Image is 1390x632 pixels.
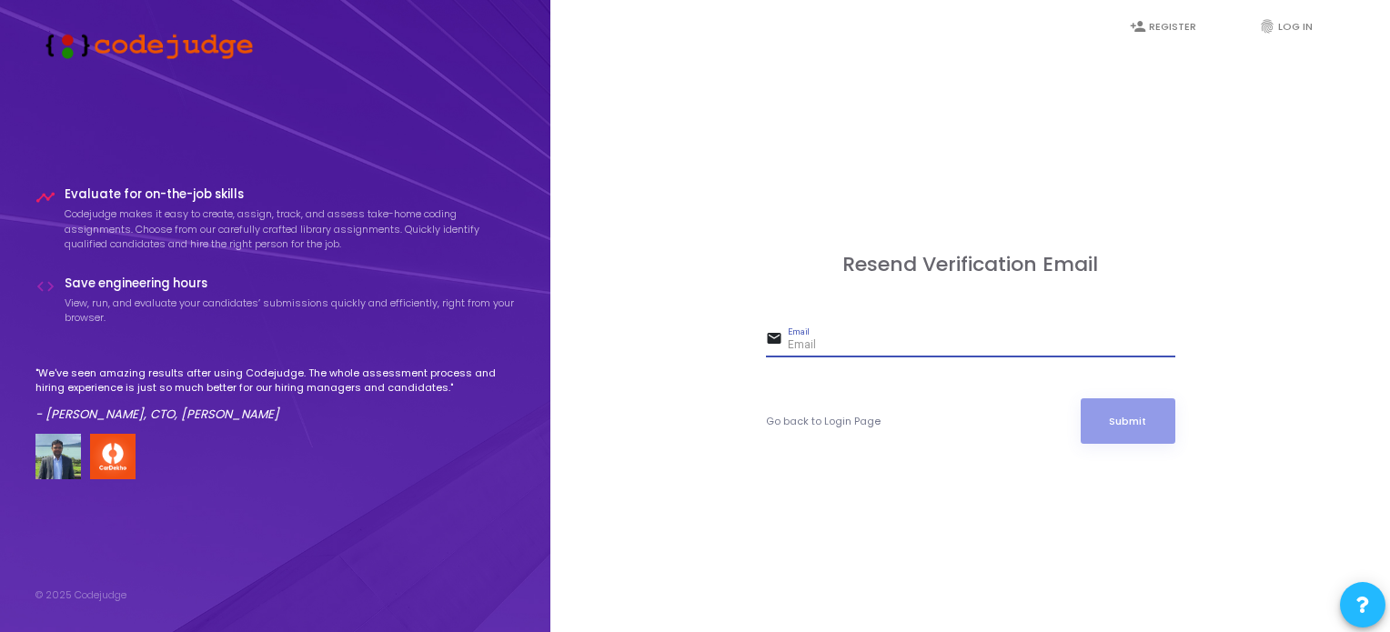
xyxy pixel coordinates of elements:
div: © 2025 Codejudge [35,587,126,603]
img: user image [35,434,81,479]
h3: Resend Verification Email [766,253,1175,276]
i: fingerprint [1259,18,1275,35]
p: "We've seen amazing results after using Codejudge. The whole assessment process and hiring experi... [35,366,516,396]
a: fingerprintLog In [1241,5,1350,48]
i: person_add [1130,18,1146,35]
img: company-logo [90,434,136,479]
p: View, run, and evaluate your candidates’ submissions quickly and efficiently, right from your bro... [65,296,516,326]
p: Codejudge makes it easy to create, assign, track, and assess take-home coding assignments. Choose... [65,206,516,252]
a: person_addRegister [1112,5,1221,48]
em: - [PERSON_NAME], CTO, [PERSON_NAME] [35,406,279,423]
h4: Evaluate for on-the-job skills [65,187,516,202]
button: Submit [1081,398,1175,444]
i: code [35,276,55,296]
mat-icon: email [766,329,788,351]
a: Go back to Login Page [766,414,881,429]
h4: Save engineering hours [65,276,516,291]
i: timeline [35,187,55,207]
input: Email [788,339,1175,352]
